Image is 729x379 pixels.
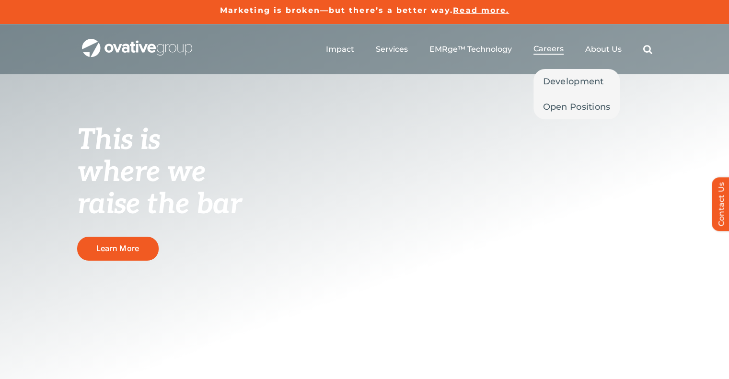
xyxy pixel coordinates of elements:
[533,44,564,55] a: Careers
[543,100,611,114] span: Open Positions
[429,45,512,54] a: EMRge™ Technology
[77,237,159,260] a: Learn More
[585,45,622,54] a: About Us
[453,6,509,15] a: Read more.
[82,38,192,47] a: OG_Full_horizontal_WHT
[533,69,620,94] a: Development
[77,123,161,158] span: This is
[326,34,652,65] nav: Menu
[543,75,604,88] span: Development
[96,243,139,253] span: Learn More
[220,6,453,15] a: Marketing is broken—but there’s a better way.
[643,45,652,54] a: Search
[326,45,354,54] a: Impact
[533,44,564,54] span: Careers
[376,45,408,54] a: Services
[533,94,620,119] a: Open Positions
[77,155,242,222] span: where we raise the bar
